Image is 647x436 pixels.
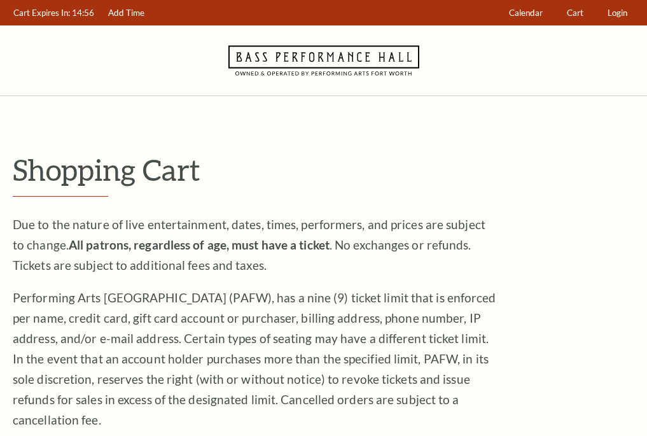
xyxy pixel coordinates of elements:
[567,8,583,18] span: Cart
[561,1,590,25] a: Cart
[13,153,634,186] p: Shopping Cart
[509,8,543,18] span: Calendar
[102,1,151,25] a: Add Time
[608,8,627,18] span: Login
[69,237,330,252] strong: All patrons, regardless of age, must have a ticket
[13,288,496,430] p: Performing Arts [GEOGRAPHIC_DATA] (PAFW), has a nine (9) ticket limit that is enforced per name, ...
[602,1,634,25] a: Login
[72,8,94,18] span: 14:56
[13,217,485,272] span: Due to the nature of live entertainment, dates, times, performers, and prices are subject to chan...
[503,1,549,25] a: Calendar
[13,8,70,18] span: Cart Expires In:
